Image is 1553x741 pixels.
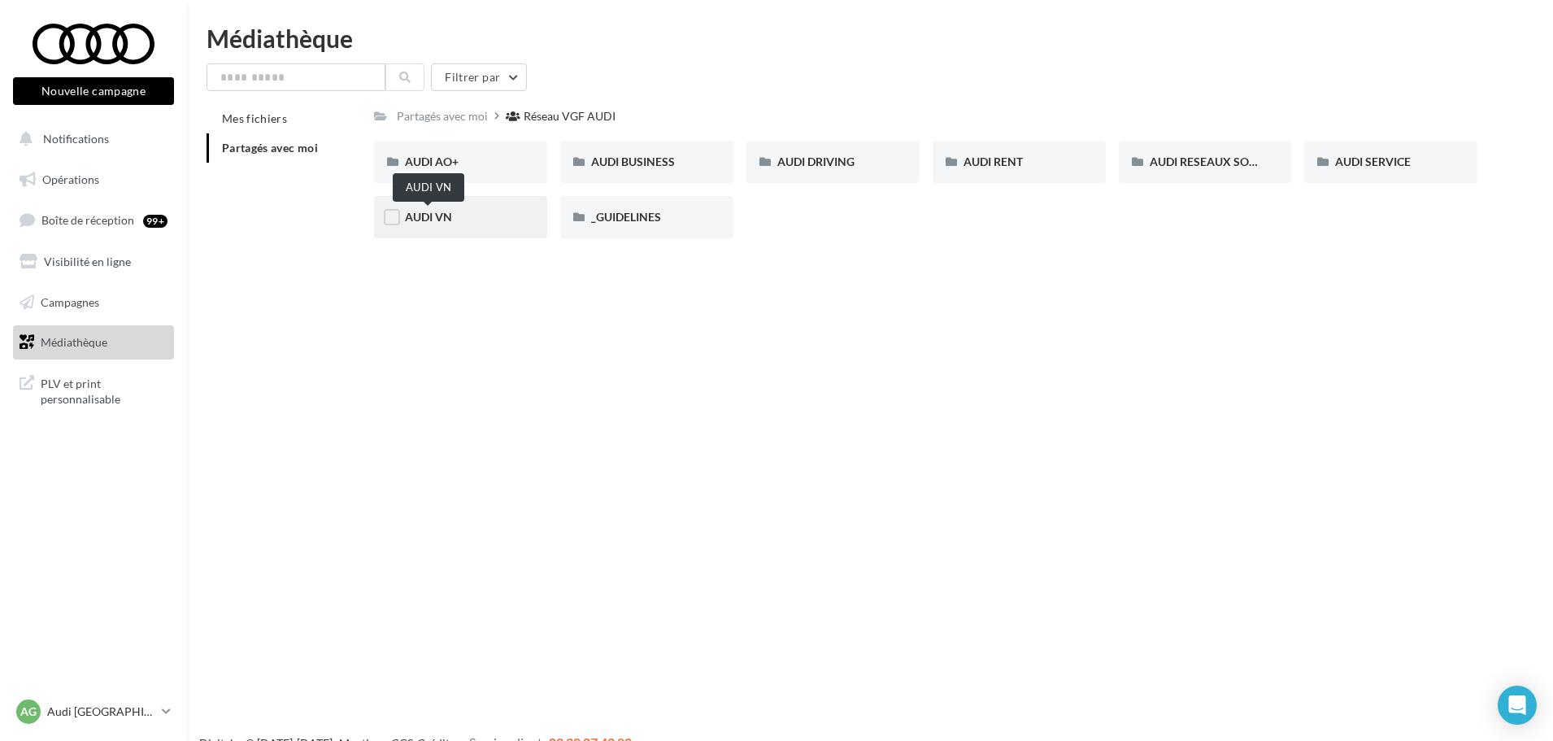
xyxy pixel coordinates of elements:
[1335,155,1411,168] span: AUDI SERVICE
[405,210,452,224] span: AUDI VN
[41,335,107,349] span: Médiathèque
[431,63,527,91] button: Filtrer par
[397,108,488,124] div: Partagés avec moi
[10,163,177,197] a: Opérations
[43,132,109,146] span: Notifications
[393,173,464,202] div: AUDI VN
[44,255,131,268] span: Visibilité en ligne
[41,213,134,227] span: Boîte de réception
[41,373,167,408] span: PLV et print personnalisable
[207,26,1533,50] div: Médiathèque
[10,203,177,238] a: Boîte de réception99+
[13,696,174,727] a: AG Audi [GEOGRAPHIC_DATA]
[222,141,318,155] span: Partagés avec moi
[10,245,177,279] a: Visibilité en ligne
[13,77,174,105] button: Nouvelle campagne
[47,704,155,720] p: Audi [GEOGRAPHIC_DATA]
[405,155,459,168] span: AUDI AO+
[10,325,177,360] a: Médiathèque
[1150,155,1284,168] span: AUDI RESEAUX SOCIAUX
[41,294,99,308] span: Campagnes
[10,366,177,414] a: PLV et print personnalisable
[591,155,675,168] span: AUDI BUSINESS
[591,210,661,224] span: _GUIDELINES
[524,108,616,124] div: Réseau VGF AUDI
[777,155,855,168] span: AUDI DRIVING
[964,155,1023,168] span: AUDI RENT
[10,122,171,156] button: Notifications
[42,172,99,186] span: Opérations
[143,215,167,228] div: 99+
[20,704,37,720] span: AG
[1498,686,1537,725] div: Open Intercom Messenger
[10,286,177,320] a: Campagnes
[222,111,287,125] span: Mes fichiers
